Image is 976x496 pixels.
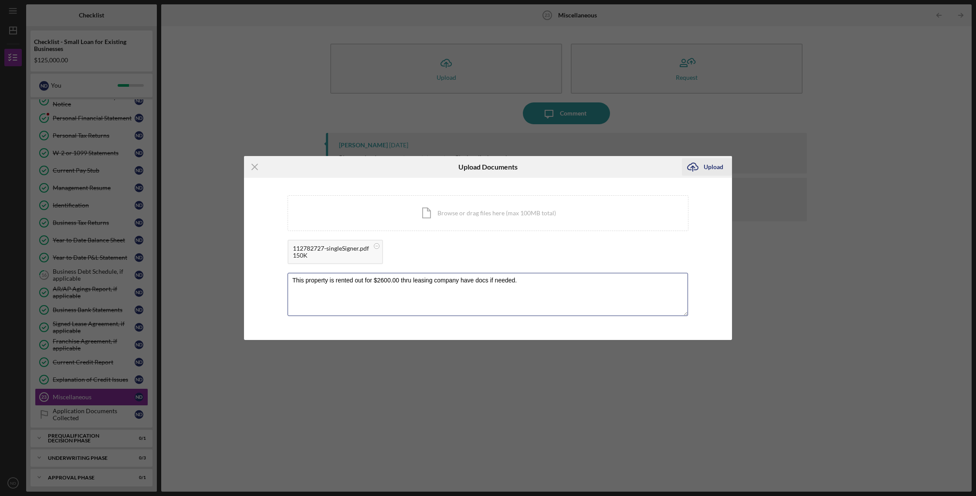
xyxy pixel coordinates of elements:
[458,163,518,171] h6: Upload Documents
[288,273,688,316] textarea: This property is rented out for $2600.00 thru leasing company have docs if needed.
[704,158,723,176] div: Upload
[293,245,369,252] div: 112782727-singleSigner.pdf
[682,158,732,176] button: Upload
[293,252,369,259] div: 150K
